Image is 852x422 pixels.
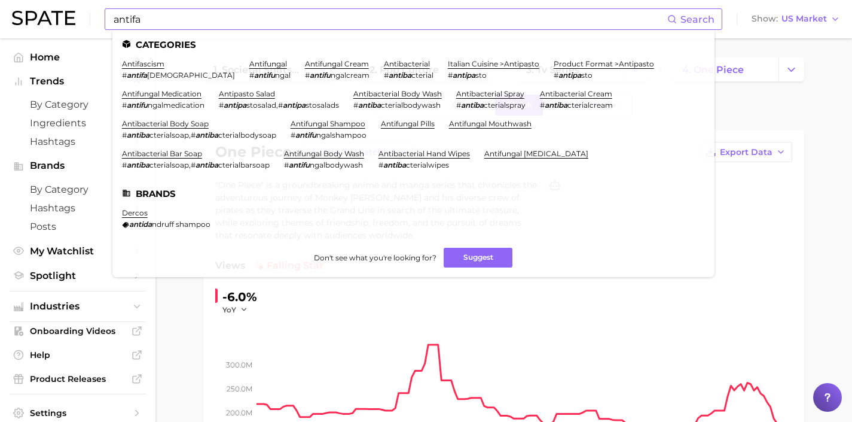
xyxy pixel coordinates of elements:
span: YoY [222,305,236,315]
span: Help [30,350,126,360]
em: antiba [461,101,484,110]
span: Spotlight [30,270,126,281]
a: Posts [10,217,146,236]
a: Settings [10,404,146,422]
a: antifungal shampoo [291,119,365,128]
div: , [122,160,270,169]
span: cterialsoap [149,160,189,169]
em: antiba [358,101,381,110]
span: # [249,71,254,80]
span: # [122,71,127,80]
span: # [191,130,196,139]
span: by Category [30,184,126,195]
span: Onboarding Videos [30,326,126,336]
a: antifungal pills [381,119,435,128]
em: antiba [196,160,218,169]
em: antifa [127,71,147,80]
span: # [540,101,545,110]
span: Search [680,14,714,25]
em: antida [129,220,152,229]
span: cterialspray [484,101,526,110]
span: Product Releases [30,374,126,384]
em: antiba [127,160,149,169]
span: cterialbarsoap [218,160,270,169]
span: cterialbodywash [381,101,441,110]
a: Hashtags [10,132,146,151]
a: antibacterial hand wipes [378,149,470,158]
div: , [219,101,339,110]
a: by Category [10,180,146,199]
span: Home [30,51,126,63]
span: # [384,71,389,80]
span: Show [752,16,778,22]
a: italian cuisine >antipasto [448,59,539,68]
em: antiba [196,130,218,139]
a: antipasto salad [219,89,275,98]
tspan: 250.0m [227,384,252,393]
a: antifungal mouthwash [449,119,532,128]
span: ngal [275,71,291,80]
button: ShowUS Market [749,11,843,27]
a: Spotlight [10,266,146,285]
em: antiba [383,160,406,169]
span: Trends [30,76,126,87]
em: antifu [254,71,275,80]
span: # [448,71,453,80]
button: Change Category [778,57,804,81]
button: Suggest [444,248,512,268]
a: antibacterial body wash [353,89,442,98]
span: # [554,71,558,80]
span: ndruff shampoo [152,220,210,229]
span: ngalmedication [148,101,204,110]
span: # [122,101,127,110]
li: Categories [122,40,705,50]
span: sto [475,71,487,80]
em: antiba [545,101,567,110]
span: # [284,160,289,169]
a: My Watchlist [10,242,146,260]
em: antifu [295,130,316,139]
em: antifu [127,101,148,110]
span: # [291,130,295,139]
a: antifungal [MEDICAL_DATA] [484,149,588,158]
span: Settings [30,408,126,418]
span: # [122,160,127,169]
span: ngalshampoo [316,130,367,139]
a: antibacterial spray [456,89,524,98]
a: antifungal [249,59,287,68]
a: antifascism [122,59,164,68]
a: antifungal body wash [284,149,364,158]
li: Brands [122,189,705,199]
button: Brands [10,157,146,175]
div: -6.0% [222,287,257,306]
a: antifungal cream [305,59,369,68]
span: cterial [411,71,433,80]
button: Industries [10,297,146,315]
a: antifungal medication [122,89,201,98]
span: # [191,160,196,169]
span: ngalbodywash [310,160,363,169]
span: Brands [30,160,126,171]
span: cterialcream [567,101,613,110]
a: antibacterial body soap [122,119,209,128]
a: Ingredients [10,114,146,132]
span: Hashtags [30,136,126,147]
em: antipa [283,101,306,110]
button: Export Data [699,142,792,162]
span: Posts [30,221,126,232]
a: Hashtags [10,199,146,217]
em: antipa [558,71,581,80]
span: # [219,101,224,110]
a: Help [10,346,146,364]
span: US Market [781,16,827,22]
span: Don't see what you're looking for? [314,253,436,262]
em: antiba [389,71,411,80]
span: My Watchlist [30,245,126,257]
tspan: 200.0m [226,408,252,417]
span: by Category [30,99,126,110]
em: antipa [224,101,246,110]
span: cterialbodysoap [218,130,276,139]
span: [DEMOGRAPHIC_DATA] [147,71,235,80]
span: # [305,71,310,80]
em: antiba [127,130,149,139]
